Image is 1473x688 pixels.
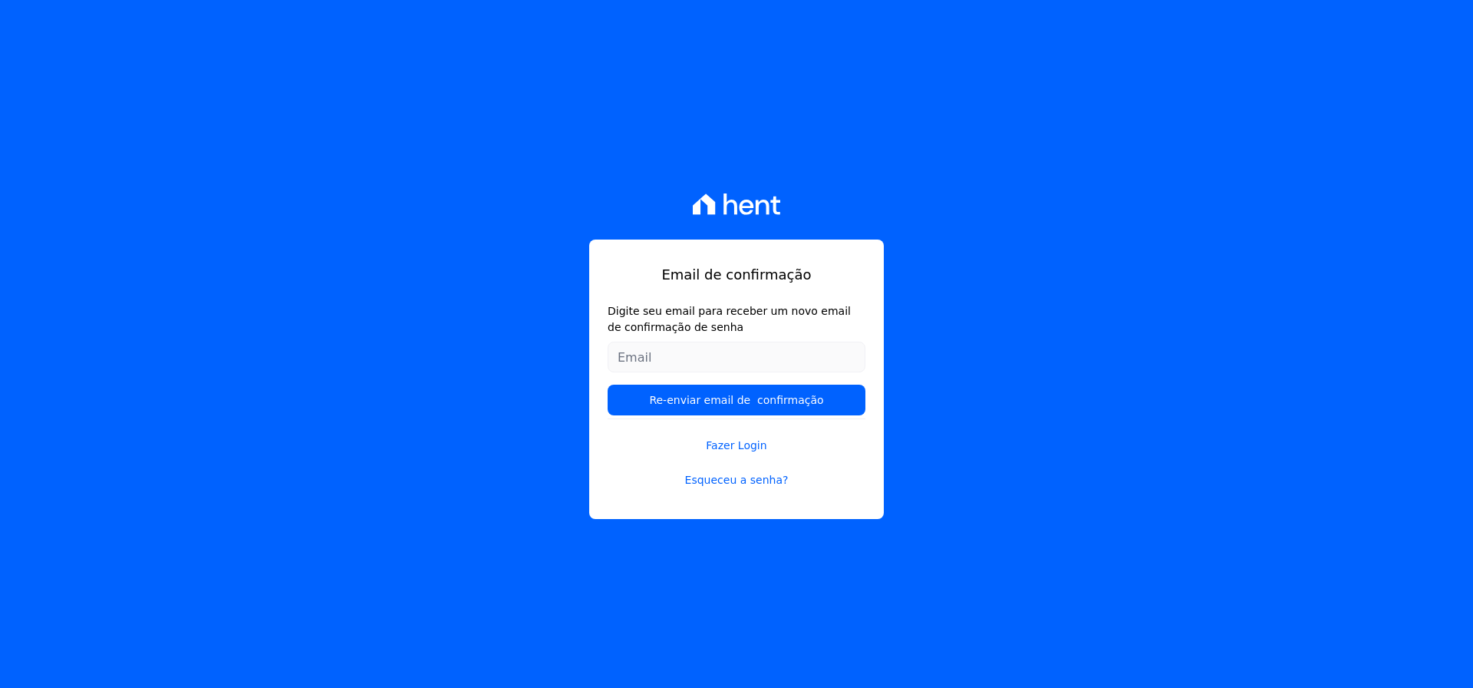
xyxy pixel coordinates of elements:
[608,418,865,454] a: Fazer Login
[608,472,865,488] a: Esqueceu a senha?
[608,385,865,415] input: Re-enviar email de confirmação
[608,342,865,372] input: Email
[608,303,865,336] label: Digite seu email para receber um novo email de confirmação de senha
[608,264,865,285] h1: Email de confirmação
